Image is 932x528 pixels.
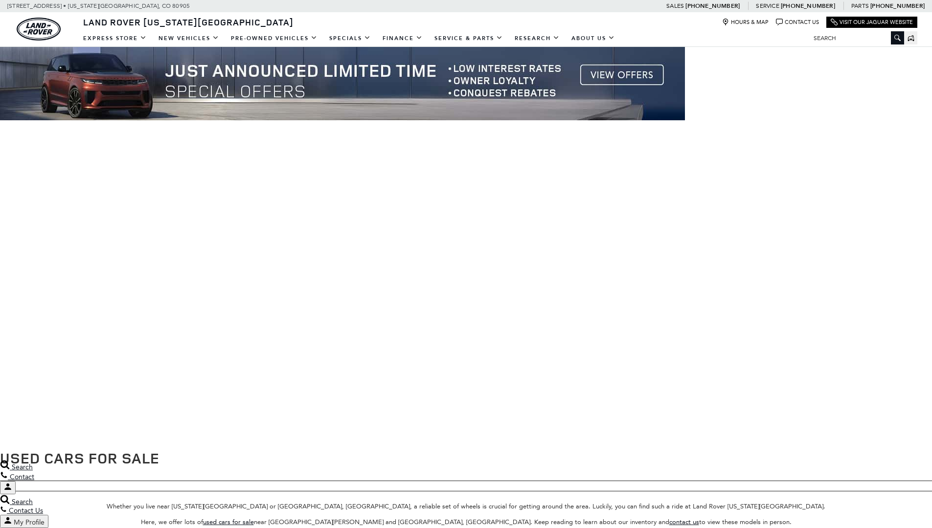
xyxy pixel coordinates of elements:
[10,473,34,481] span: Contact
[870,2,925,10] a: [PHONE_NUMBER]
[9,506,43,515] span: Contact Us
[377,30,429,47] a: Finance
[685,2,740,10] a: [PHONE_NUMBER]
[323,30,377,47] a: Specials
[851,2,869,9] span: Parts
[756,2,779,9] span: Service
[77,16,299,28] a: Land Rover [US_STATE][GEOGRAPHIC_DATA]
[566,30,621,47] a: About Us
[14,518,45,527] span: My Profile
[77,30,621,47] nav: Main Navigation
[83,16,294,28] span: Land Rover [US_STATE][GEOGRAPHIC_DATA]
[722,19,769,26] a: Hours & Map
[225,30,323,47] a: Pre-Owned Vehicles
[806,32,904,44] input: Search
[77,30,153,47] a: EXPRESS STORE
[7,2,190,9] a: [STREET_ADDRESS] • [US_STATE][GEOGRAPHIC_DATA], CO 80905
[17,18,61,41] img: Land Rover
[776,19,819,26] a: Contact Us
[153,30,225,47] a: New Vehicles
[17,18,61,41] a: land-rover
[509,30,566,47] a: Research
[666,2,684,9] span: Sales
[12,498,33,506] span: Search
[781,2,835,10] a: [PHONE_NUMBER]
[831,19,913,26] a: Visit Our Jaguar Website
[429,30,509,47] a: Service & Parts
[12,463,33,471] span: Search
